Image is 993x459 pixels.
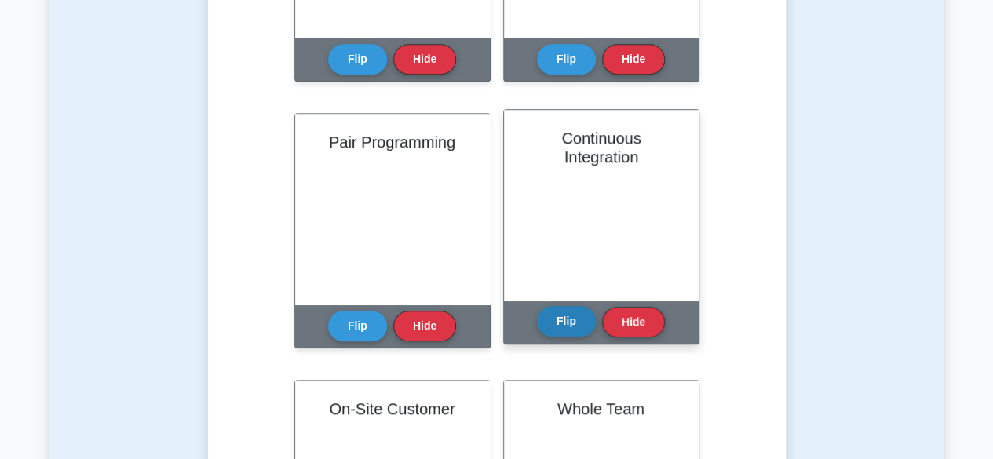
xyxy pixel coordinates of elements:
[537,44,596,75] button: Flip
[523,399,680,418] h2: Whole Team
[328,311,387,341] button: Flip
[393,44,456,75] button: Hide
[328,44,387,75] button: Flip
[393,311,456,341] button: Hide
[537,306,596,337] button: Flip
[314,133,471,151] h2: Pair Programming
[314,399,471,418] h2: On-Site Customer
[602,44,665,75] button: Hide
[602,307,665,337] button: Hide
[523,129,680,166] h2: Continuous Integration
